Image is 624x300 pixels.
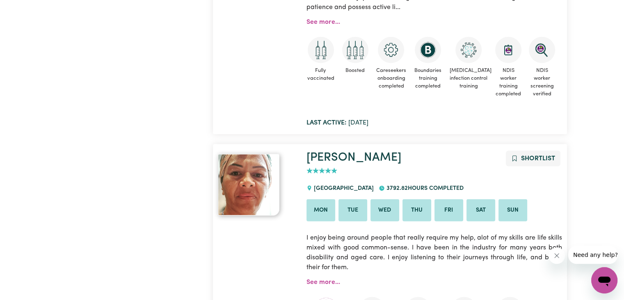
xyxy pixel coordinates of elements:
[370,199,399,222] li: Available on Wed
[306,199,335,222] li: Available on Mon
[434,199,463,222] li: Available on Fri
[375,63,407,94] span: Careseekers onboarding completed
[378,37,404,63] img: CS Academy: Careseekers Onboarding course completed
[306,120,347,126] b: Last active:
[218,154,279,216] img: View Maria's profile
[306,152,401,164] a: [PERSON_NAME]
[338,199,367,222] li: Available on Tue
[455,37,482,63] img: CS Academy: COVID-19 Infection Control Training course completed
[342,63,369,78] span: Boosted
[306,178,379,200] div: [GEOGRAPHIC_DATA]
[449,63,488,94] span: [MEDICAL_DATA] infection control training
[495,63,522,102] span: NDIS worker training completed
[528,63,555,102] span: NDIS worker screening verified
[306,279,340,286] a: See more...
[5,6,50,12] span: Need any help?
[306,63,335,85] span: Fully vaccinated
[342,37,368,63] img: Care and support worker has received booster dose of COVID-19 vaccination
[498,199,527,222] li: Available on Sun
[506,151,560,166] button: Add to shortlist
[414,63,442,94] span: Boundaries training completed
[402,199,431,222] li: Available on Thu
[306,19,340,25] a: See more...
[568,246,617,264] iframe: Message from company
[415,37,441,63] img: CS Academy: Boundaries in care and support work course completed
[306,166,337,176] div: add rating by typing an integer from 0 to 5 or pressing arrow keys
[591,267,617,293] iframe: Button to launch messaging window
[495,37,521,63] img: CS Academy: Introduction to NDIS Worker Training course completed
[529,37,555,63] img: NDIS Worker Screening Verified
[306,120,368,126] span: [DATE]
[466,199,495,222] li: Available on Sat
[379,178,468,200] div: 3792.82 hours completed
[549,247,565,264] iframe: Close message
[521,155,555,162] span: Shortlist
[308,37,334,63] img: Care and support worker has received 2 doses of COVID-19 vaccine
[218,154,297,216] a: Maria
[306,228,562,277] p: I enjoy being around people that really require my help, alot of my skills are life skills mixed ...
